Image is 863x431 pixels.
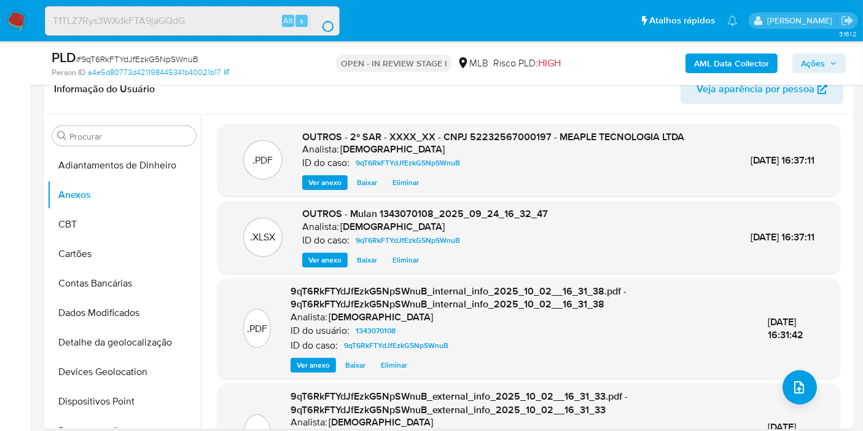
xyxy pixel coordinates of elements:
p: .PDF [247,322,267,336]
span: OUTROS - 2º SAR - XXXX_XX - CNPJ 52232567000197 - MEAPLE TECNOLOGIA LTDA [302,130,684,144]
b: PLD [52,47,76,67]
span: [DATE] 16:31:42 [768,315,803,342]
button: upload-file [783,370,817,405]
span: Eliminar [392,254,419,266]
span: Eliminar [392,176,419,189]
span: Alt [283,15,293,26]
span: Ver anexo [308,254,342,266]
span: 9qT6RkFTYdJfEzkG5NpSWnuB_external_info_2025_10_02__16_31_33.pdf - 9qT6RkFTYdJfEzkG5NpSWnuB_extern... [291,389,628,417]
button: Veja aparência por pessoa [681,74,843,104]
span: Ações [801,53,825,73]
button: AML Data Collector [685,53,778,73]
h6: [DEMOGRAPHIC_DATA] [329,416,433,429]
a: Notificações [727,15,738,26]
button: Ver anexo [291,358,336,373]
p: Analista: [291,416,327,429]
span: Baixar [345,359,365,371]
div: MLB [457,57,488,70]
span: # 9qT6RkFTYdJfEzkG5NpSWnuB [76,53,198,65]
span: HIGH [538,56,561,70]
button: Eliminar [375,358,413,373]
p: Analista: [302,143,339,156]
button: Eliminar [386,253,425,267]
span: 3.161.2 [839,29,857,39]
input: Procurar [69,131,191,142]
h1: Informação do Usuário [54,83,155,95]
span: Ver anexo [308,176,342,189]
p: igor.silva@mercadolivre.com [767,15,837,26]
h6: [DEMOGRAPHIC_DATA] [329,311,433,323]
button: Baixar [351,253,383,267]
span: 9qT6RkFTYdJfEzkG5NpSWnuB [356,233,460,248]
b: Person ID [52,67,85,78]
p: ID do caso: [302,157,349,169]
button: CBT [47,210,201,239]
span: Risco PLD: [493,57,561,70]
span: Eliminar [381,359,407,371]
button: Cartões [47,239,201,269]
p: .XLSX [251,231,276,244]
p: OPEN - IN REVIEW STAGE I [336,55,452,72]
p: ID do caso: [302,234,349,247]
button: search-icon [310,12,335,30]
span: Ver anexo [297,359,330,371]
button: Dados Modificados [47,298,201,328]
input: Pesquise usuários ou casos... [45,13,339,29]
a: 1343070108 [351,323,400,338]
button: Eliminar [386,175,425,190]
button: Anexos [47,180,201,210]
span: Veja aparência por pessoa [697,74,814,104]
h6: [DEMOGRAPHIC_DATA] [340,221,445,233]
button: Baixar [351,175,383,190]
button: Ações [792,53,846,73]
p: ID do caso: [291,339,338,352]
span: Atalhos rápidos [649,14,715,27]
a: 9qT6RkFTYdJfEzkG5NpSWnuB [339,338,453,353]
button: Detalhe da geolocalização [47,328,201,357]
button: Ver anexo [302,175,348,190]
a: 9qT6RkFTYdJfEzkG5NpSWnuB [351,233,465,248]
span: [DATE] 16:37:11 [751,230,814,244]
b: AML Data Collector [694,53,769,73]
button: Devices Geolocation [47,357,201,387]
button: Ver anexo [302,253,348,267]
button: Contas Bancárias [47,269,201,298]
h6: [DEMOGRAPHIC_DATA] [340,143,445,156]
span: 9qT6RkFTYdJfEzkG5NpSWnuB [344,338,448,353]
span: Baixar [357,254,377,266]
p: Analista: [302,221,339,233]
p: .PDF [253,154,273,167]
span: Baixar [357,176,377,189]
button: Baixar [339,358,372,373]
span: 9qT6RkFTYdJfEzkG5NpSWnuB [356,156,460,170]
a: Sair [841,14,854,27]
a: 9qT6RkFTYdJfEzkG5NpSWnuB [351,156,465,170]
button: Procurar [57,131,67,141]
p: Analista: [291,311,327,323]
a: a4e5d80773d421198445341b40021b17 [88,67,229,78]
span: s [300,15,303,26]
span: 1343070108 [356,323,396,338]
p: ID do usuário: [291,325,349,337]
button: Dispositivos Point [47,387,201,416]
span: OUTROS - Mulan 1343070108_2025_09_24_16_32_47 [302,207,548,221]
span: 9qT6RkFTYdJfEzkG5NpSWnuB_internal_info_2025_10_02__16_31_38.pdf - 9qT6RkFTYdJfEzkG5NpSWnuB_intern... [291,284,627,312]
span: [DATE] 16:37:11 [751,153,814,167]
button: Adiantamentos de Dinheiro [47,151,201,180]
